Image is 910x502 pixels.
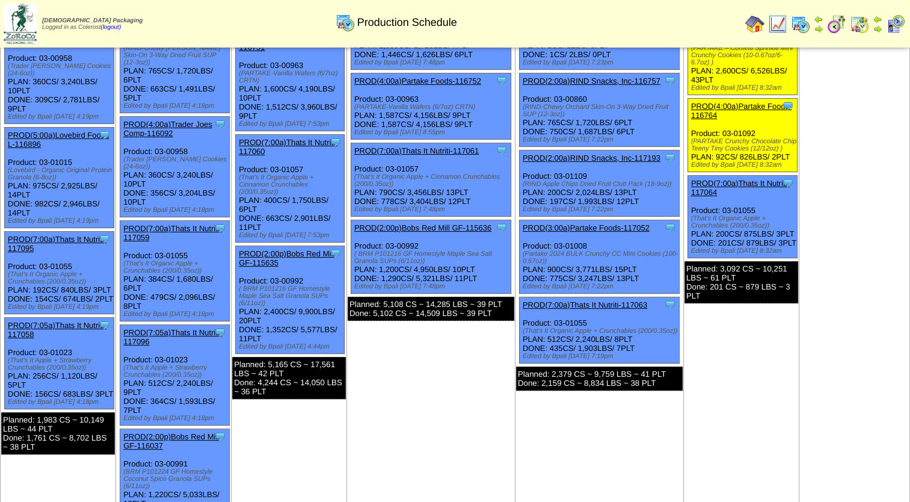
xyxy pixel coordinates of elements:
[664,222,676,234] img: Tooltip
[123,364,229,379] div: (That's It Apple + Strawberry Crunchables (200/0.35oz))
[5,232,114,314] div: Product: 03-01055 PLAN: 192CS / 840LBS / 3PLT DONE: 154CS / 674LBS / 2PLT
[5,23,114,124] div: Product: 03-00958 PLAN: 360CS / 3,240LBS / 10PLT DONE: 309CS / 2,781LBS / 9PLT
[523,76,660,85] a: PROD(2:00a)RIND Snacks, Inc-116757
[496,75,508,87] img: Tooltip
[814,24,823,34] img: arrowright.gif
[5,318,114,409] div: Product: 03-01023 PLAN: 256CS / 1,120LBS / 5PLT DONE: 156CS / 683LBS / 3PLT
[120,117,229,217] div: Product: 03-00958 PLAN: 360CS / 3,240LBS / 10PLT DONE: 356CS / 3,204LBS / 10PLT
[354,283,511,290] div: Edited by Bpali [DATE] 7:48pm
[236,246,345,354] div: Product: 03-00992 PLAN: 2,400CS / 9,900LBS / 20PLT DONE: 1,352CS / 5,577LBS / 11PLT
[745,14,764,34] img: home.gif
[523,327,679,335] div: (That's It Organic Apple + Crunchables (200/0.35oz))
[8,235,106,253] a: PROD(7:00a)Thats It Nutriti-117095
[239,232,344,239] div: Edited by Bpali [DATE] 7:53pm
[120,325,229,426] div: Product: 03-01023 PLAN: 512CS / 2,240LBS / 9PLT DONE: 364CS / 1,593LBS / 7PLT
[516,367,683,391] div: Planned: 2,379 CS ~ 9,759 LBS ~ 41 PLT Done: 2,159 CS ~ 8,834 LBS ~ 38 PLT
[873,14,882,24] img: arrowleft.gif
[8,321,106,339] a: PROD(7:05a)Thats It Nutriti-117058
[8,63,114,77] div: (Trader [PERSON_NAME] Cookies (24-6oz))
[357,16,457,29] span: Production Schedule
[123,432,219,450] a: PROD(2:00p)Bobs Red Mill GF-116037
[100,24,121,31] a: (logout)
[8,271,114,285] div: (That's It Organic Apple + Crunchables (200/0.35oz))
[351,143,511,217] div: Product: 03-01057 PLAN: 790CS / 3,456LBS / 13PLT DONE: 778CS / 3,404LBS / 12PLT
[1,412,115,454] div: Planned: 1,983 CS ~ 10,149 LBS ~ 44 PLT Done: 1,761 CS ~ 8,702 LBS ~ 38 PLT
[354,59,511,66] div: Edited by Bpali [DATE] 7:48pm
[4,4,37,44] img: zoroco-logo-small.webp
[523,206,679,213] div: Edited by Bpali [DATE] 7:22pm
[120,221,229,321] div: Product: 03-01055 PLAN: 384CS / 1,680LBS / 6PLT DONE: 479CS / 2,096LBS / 8PLT
[354,76,481,85] a: PROD(4:00a)Partake Foods-116752
[519,297,679,364] div: Product: 03-01055 PLAN: 512CS / 2,240LBS / 8PLT DONE: 435CS / 1,903LBS / 7PLT
[519,220,679,294] div: Product: 03-01008 PLAN: 900CS / 3,771LBS / 15PLT DONE: 775CS / 3,247LBS / 13PLT
[214,326,226,338] img: Tooltip
[814,14,823,24] img: arrowleft.gif
[354,173,511,188] div: (That's It Organic Apple + Cinnamon Crunchables (200/0.35oz))
[523,181,679,188] div: (RIND Apple Chips Dried Fruit Club Pack (18-9oz))
[523,353,679,360] div: Edited by Bpali [DATE] 7:19pm
[886,14,905,34] img: calendarcustomer.gif
[354,206,511,213] div: Edited by Bpali [DATE] 7:48pm
[8,398,114,406] div: Edited by Bpali [DATE] 4:18pm
[99,129,111,141] img: Tooltip
[330,136,342,148] img: Tooltip
[123,224,222,242] a: PROD(7:00a)Thats It Nutriti-117059
[239,285,344,307] div: ( BRM P101216 GF Homestyle Maple Sea Salt Granola SUPs (6/11oz))
[123,260,229,274] div: (That's It Organic Apple + Crunchables (200/0.35oz))
[239,249,334,267] a: PROD(2:00p)Bobs Red Mill GF-115635
[214,118,226,130] img: Tooltip
[523,250,679,265] div: (Partake 2024 BULK Crunchy CC Mini Cookies (100-0.67oz))
[523,300,647,309] a: PROD(7:00a)Thats It Nutriti-117063
[8,217,114,225] div: Edited by Bpali [DATE] 4:19pm
[42,17,143,31] span: Logged in as Colerost
[236,31,345,131] div: Product: 03-00963 PLAN: 1,600CS / 4,190LBS / 10PLT DONE: 1,512CS / 3,960LBS / 9PLT
[214,222,226,234] img: Tooltip
[691,84,797,91] div: Edited by Bpali [DATE] 8:32am
[336,13,355,32] img: calendarprod.gif
[354,223,491,232] a: PROD(2:00p)Bobs Red Mill GF-115636
[239,343,344,350] div: Edited by Bpali [DATE] 4:44pm
[768,14,787,34] img: line_graph.gif
[687,176,797,258] div: Product: 03-01055 PLAN: 200CS / 875LBS / 3PLT DONE: 201CS / 879LBS / 3PLT
[8,303,114,311] div: Edited by Bpali [DATE] 4:19pm
[664,152,676,164] img: Tooltip
[232,357,346,399] div: Planned: 5,165 CS ~ 17,561 LBS ~ 42 PLT Done: 4,244 CS ~ 14,050 LBS ~ 36 PLT
[239,120,344,128] div: Edited by Bpali [DATE] 7:53pm
[496,222,508,234] img: Tooltip
[351,73,511,140] div: Product: 03-00963 PLAN: 1,587CS / 4,156LBS / 9PLT DONE: 1,587CS / 4,156LBS / 9PLT
[123,311,229,318] div: Edited by Bpali [DATE] 4:18pm
[691,215,797,229] div: (That's It Organic Apple + Crunchables (200/0.35oz))
[123,328,222,346] a: PROD(7:05a)Thats It Nutriti-117096
[519,150,679,217] div: Product: 03-01109 PLAN: 200CS / 2,024LBS / 13PLT DONE: 197CS / 1,993LBS / 12PLT
[8,113,114,120] div: Edited by Bpali [DATE] 4:19pm
[519,73,679,147] div: Product: 03-00860 PLAN: 765CS / 1,720LBS / 6PLT DONE: 750CS / 1,687LBS / 6PLT
[330,247,342,259] img: Tooltip
[827,14,846,34] img: calendarblend.gif
[123,206,229,214] div: Edited by Bpali [DATE] 4:18pm
[120,5,229,113] div: Product: 03-00863 PLAN: 765CS / 1,720LBS / 6PLT DONE: 663CS / 1,491LBS / 5PLT
[691,138,797,152] div: (PARTAKE Crunchy Chocolate Chip Teeny Tiny Cookies (12/12oz) )
[99,319,111,331] img: Tooltip
[691,179,790,197] a: PROD(7:00a)Thats It Nutriti-117064
[691,247,797,255] div: Edited by Bpali [DATE] 8:32am
[782,177,794,189] img: Tooltip
[8,131,109,149] a: PROD(5:00a)Lovebird Foods L-116896
[523,283,679,290] div: Edited by Bpali [DATE] 7:22pm
[354,146,479,155] a: PROD(7:00a)Thats It Nutriti-117061
[8,167,114,181] div: (Lovebird - Organic Original Protein Granola (6-8oz))
[523,136,679,143] div: Edited by Bpali [DATE] 7:22pm
[348,297,514,321] div: Planned: 5,108 CS ~ 14,285 LBS ~ 39 PLT Done: 5,102 CS ~ 14,509 LBS ~ 39 PLT
[684,261,799,303] div: Planned: 3,092 CS ~ 10,251 LBS ~ 61 PLT Done: 201 CS ~ 879 LBS ~ 3 PLT
[5,128,114,228] div: Product: 03-01015 PLAN: 975CS / 2,925LBS / 14PLT DONE: 982CS / 2,946LBS / 14PLT
[850,14,869,34] img: calendarinout.gif
[214,430,226,442] img: Tooltip
[523,59,679,66] div: Edited by Bpali [DATE] 7:23pm
[664,75,676,87] img: Tooltip
[239,138,337,156] a: PROD(7:00a)Thats It Nutriti-117060
[664,299,676,311] img: Tooltip
[873,24,882,34] img: arrowright.gif
[687,99,797,172] div: Product: 03-01092 PLAN: 92CS / 826LBS / 2PLT
[691,161,797,169] div: Edited by Bpali [DATE] 8:32am
[123,415,229,422] div: Edited by Bpali [DATE] 4:18pm
[354,250,511,265] div: ( BRM P101216 GF Homestyle Maple Sea Salt Granola SUPs (6/11oz))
